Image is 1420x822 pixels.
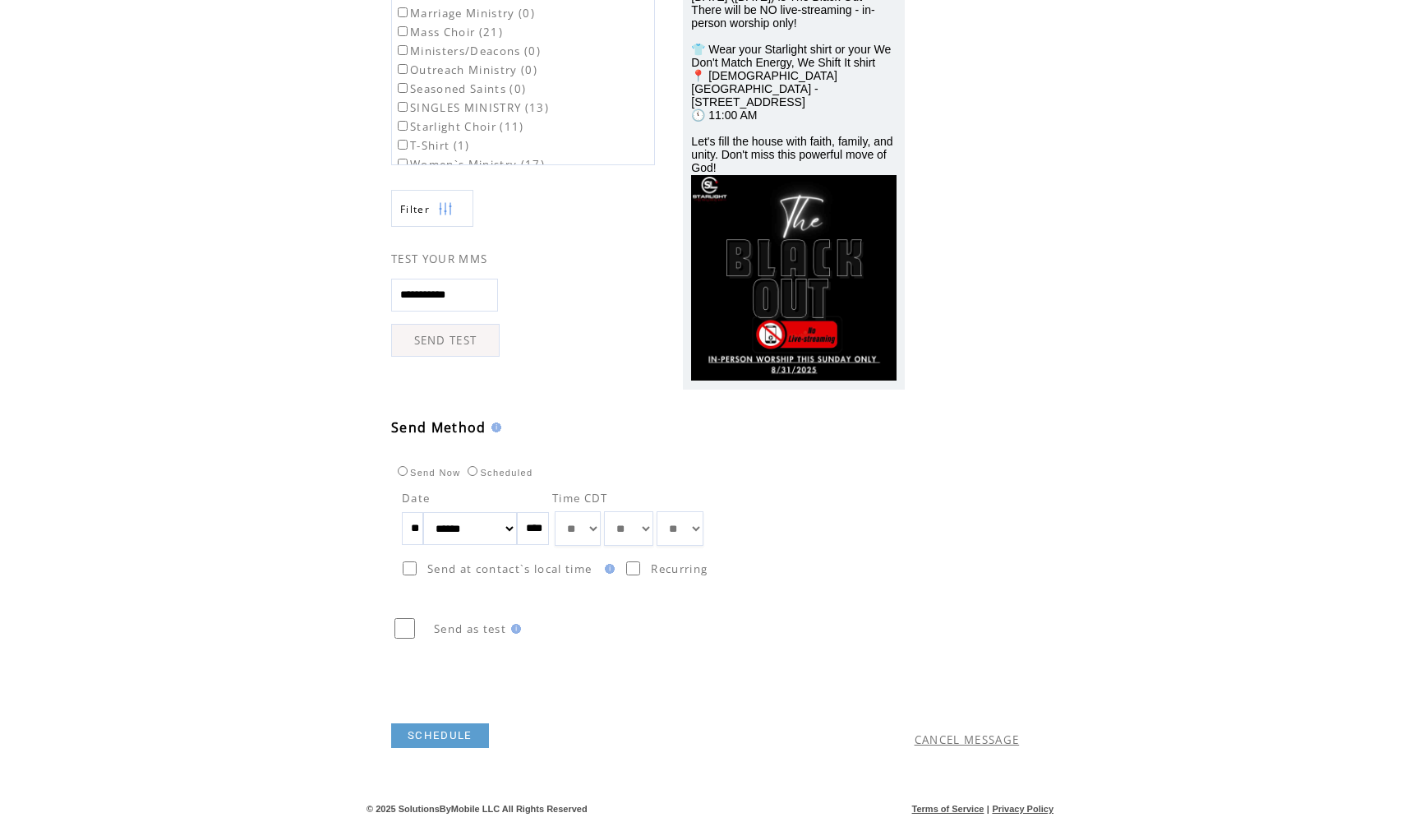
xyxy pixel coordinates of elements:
[391,723,489,748] a: SCHEDULE
[434,621,506,636] span: Send as test
[987,804,989,814] span: |
[398,45,408,55] input: Ministers/Deacons (0)
[651,561,708,576] span: Recurring
[394,44,541,58] label: Ministers/Deacons (0)
[600,564,615,574] img: help.gif
[486,423,501,432] img: help.gif
[468,466,477,476] input: Scheduled
[391,190,473,227] a: Filter
[402,491,430,506] span: Date
[398,26,408,36] input: Mass Choir (21)
[398,466,408,476] input: Send Now
[394,81,526,96] label: Seasoned Saints (0)
[912,804,984,814] a: Terms of Service
[391,324,500,357] a: SEND TEST
[398,140,408,150] input: T-Shirt (1)
[398,102,408,112] input: SINGLES MINISTRY (13)
[506,624,521,634] img: help.gif
[394,468,460,478] label: Send Now
[391,418,486,436] span: Send Method
[394,25,503,39] label: Mass Choir (21)
[552,491,608,506] span: Time CDT
[394,119,524,134] label: Starlight Choir (11)
[391,252,487,266] span: TEST YOUR MMS
[394,62,537,77] label: Outreach Ministry (0)
[367,804,588,814] span: © 2025 SolutionsByMobile LLC All Rights Reserved
[398,7,408,17] input: Marriage Ministry (0)
[915,732,1020,747] a: CANCEL MESSAGE
[398,121,408,131] input: Starlight Choir (11)
[394,100,549,115] label: SINGLES MINISTRY (13)
[438,191,453,228] img: filters.png
[394,157,545,172] label: Women`s Ministry (17)
[400,202,430,216] span: Show filters
[463,468,532,478] label: Scheduled
[394,138,470,153] label: T-Shirt (1)
[398,83,408,93] input: Seasoned Saints (0)
[427,561,592,576] span: Send at contact`s local time
[394,6,535,21] label: Marriage Ministry (0)
[398,159,408,169] input: Women`s Ministry (17)
[992,804,1053,814] a: Privacy Policy
[398,64,408,74] input: Outreach Ministry (0)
